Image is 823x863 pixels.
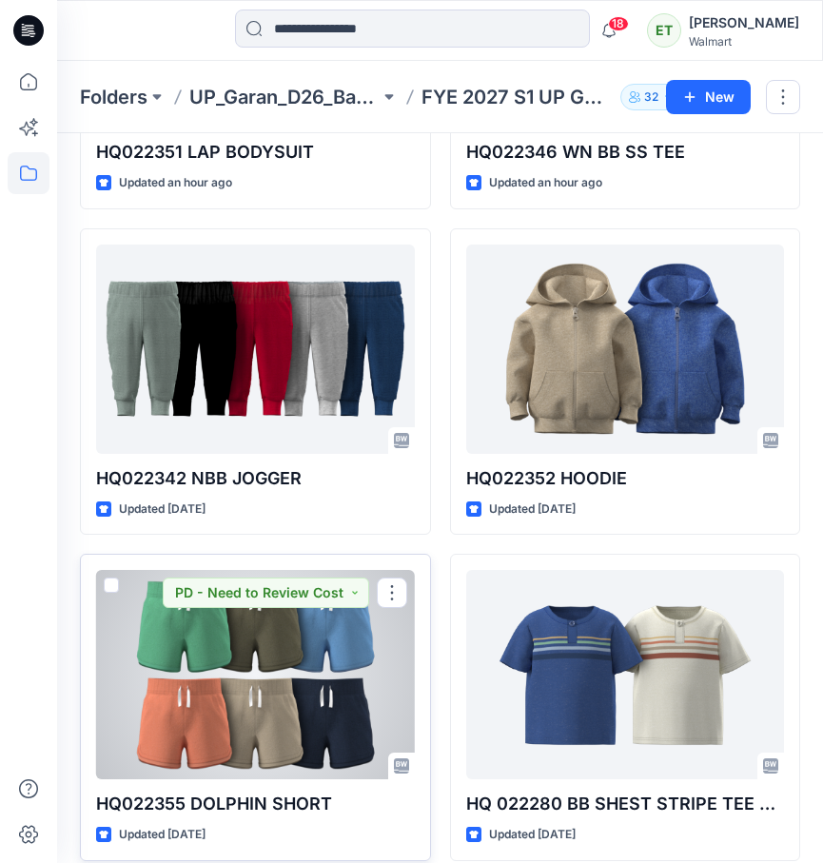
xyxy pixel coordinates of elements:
a: HQ022352 HOODIE [466,245,785,454]
p: Updated an hour ago [489,173,602,193]
p: Updated [DATE] [489,825,576,845]
p: HQ022342 NBB JOGGER [96,465,415,492]
p: FYE 2027 S1 UP Garan D26 Baby Boy [421,84,612,110]
p: Updated [DATE] [489,500,576,520]
span: 18 [608,16,629,31]
button: 32 [620,84,682,110]
p: Updated [DATE] [119,825,206,845]
p: HQ022351 LAP BODYSUIT [96,139,415,166]
p: HQ022352 HOODIE [466,465,785,492]
div: [PERSON_NAME] [689,11,799,34]
a: HQ022355 DOLPHIN SHORT [96,570,415,779]
p: Updated an hour ago [119,173,232,193]
button: New [666,80,751,114]
a: Folders [80,84,147,110]
p: Updated [DATE] [119,500,206,520]
p: HQ022346 WN BB SS TEE [466,139,785,166]
div: ET [647,13,681,48]
a: HQ022342 NBB JOGGER [96,245,415,454]
a: HQ 022280 BB SHEST STRIPE TEE 08:06:25 [466,570,785,779]
p: HQ 022280 BB SHEST STRIPE TEE 08:06:25 [466,791,785,817]
p: HQ022355 DOLPHIN SHORT [96,791,415,817]
div: Walmart [689,34,799,49]
p: 32 [644,87,658,108]
a: UP_Garan_D26_Baby Boy_Wonder Nation [189,84,380,110]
